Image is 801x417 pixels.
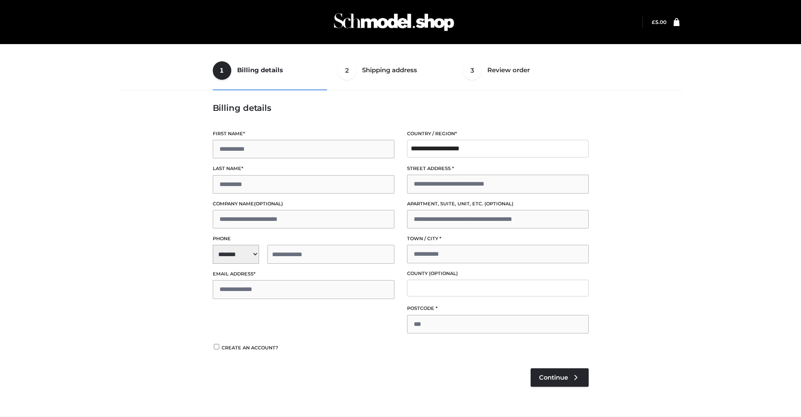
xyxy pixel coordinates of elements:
label: County [407,270,589,278]
span: (optional) [429,270,458,276]
label: Apartment, suite, unit, etc. [407,200,589,208]
bdi: 5.00 [652,19,666,25]
a: Continue [531,368,589,387]
h3: Billing details [213,103,589,113]
img: Schmodel Admin 964 [331,5,457,39]
label: Country / Region [407,130,589,138]
label: Postcode [407,304,589,312]
input: Create an account? [213,344,220,349]
label: First name [213,130,394,138]
label: Street address [407,165,589,173]
a: £5.00 [652,19,666,25]
label: Email address [213,270,394,278]
label: Town / City [407,235,589,243]
span: Create an account? [222,345,278,351]
span: £ [652,19,655,25]
label: Company name [213,200,394,208]
span: Continue [539,374,568,381]
label: Phone [213,235,394,243]
span: (optional) [484,201,513,207]
span: (optional) [254,201,283,207]
label: Last name [213,165,394,173]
